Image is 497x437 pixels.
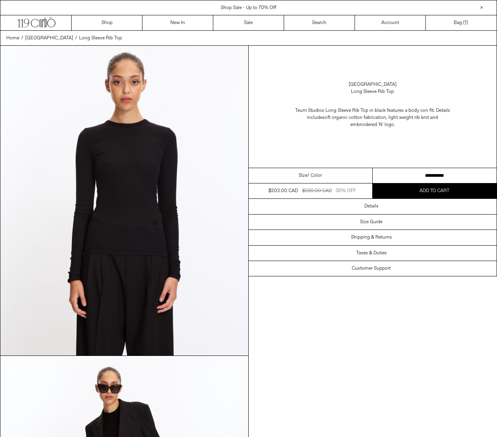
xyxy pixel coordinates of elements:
[72,15,142,30] a: Shop
[6,35,19,41] span: Home
[356,250,387,256] h3: Taxes & Duties
[268,187,298,194] div: $203.00 CAD
[299,172,307,179] span: Size
[364,204,379,209] h3: Details
[355,15,426,30] a: Account
[322,115,438,128] span: soft organic cotton fabrication, light weight rib knit and embroidered 'N' logo.
[142,15,213,30] a: New In
[213,15,284,30] a: Sale
[21,35,23,42] span: /
[25,35,73,42] a: [GEOGRAPHIC_DATA]
[294,103,451,132] p: Teurn Studios Long Sleeve Rib Top in black features a body con fit. Details include
[465,20,466,26] span: 1
[302,187,332,194] div: $290.00 CAD
[426,15,497,30] a: Bag ()
[221,5,276,11] a: Shop Sale - Up to 70% Off
[25,35,73,41] span: [GEOGRAPHIC_DATA]
[79,35,122,42] a: Long Sleeve Rib Top
[419,188,449,194] span: Add to cart
[75,35,77,42] span: /
[349,81,397,88] a: [GEOGRAPHIC_DATA]
[360,219,382,225] h3: Size Guide
[336,187,356,194] div: 30% OFF
[0,46,248,356] img: Corbo-2024-07-11-20246527copy_1800x1800.jpg
[351,235,392,240] h3: Shipping & Returns
[6,35,19,42] a: Home
[79,35,122,41] span: Long Sleeve Rib Top
[352,266,391,271] h3: Customer Support
[284,15,355,30] a: Search
[373,183,497,198] button: Add to cart
[307,172,322,179] span: / Color
[465,19,468,26] span: )
[351,88,394,95] div: Long Sleeve Rib Top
